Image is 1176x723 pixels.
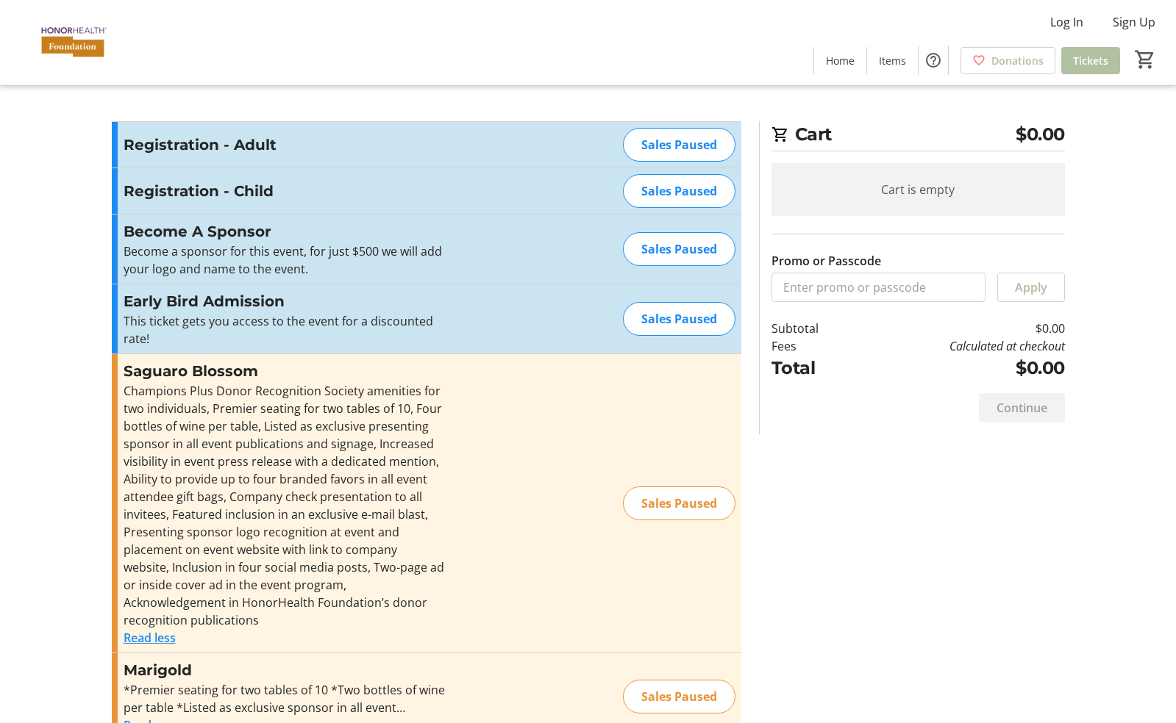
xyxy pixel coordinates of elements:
span: Apply [1015,278,1047,296]
a: Home [814,47,866,74]
div: Sales Paused [623,302,735,336]
button: Cart [1132,46,1158,73]
a: Donations [961,47,1055,74]
button: Read less [124,629,176,647]
div: Champions Plus Donor Recognition Society amenities for two individuals, Premier seating for two t... [124,382,445,629]
div: Sales Paused [623,174,735,208]
h3: Early Bird Admission [124,290,445,312]
div: Cart is empty [771,163,1065,216]
span: Home [826,53,855,68]
td: $0.00 [856,320,1064,337]
h3: Registration - Child [124,180,445,202]
div: This ticket gets you access to the event for a discounted rate! [124,312,445,348]
div: Sales Paused [623,232,735,266]
img: HonorHealth Foundation's Logo [9,6,140,79]
span: Donations [991,53,1044,68]
button: Sign Up [1101,10,1167,34]
span: Tickets [1073,53,1108,68]
div: Sales Paused [623,680,735,713]
a: Items [867,47,918,74]
div: Sales Paused [623,128,735,162]
span: Log In [1050,13,1083,31]
td: Subtotal [771,320,857,337]
button: Apply [997,273,1065,302]
span: Sign Up [1113,13,1155,31]
div: *Premier seating for two tables of 10 *Two bottles of wine per table *Listed as exclusive sponsor... [124,681,445,716]
td: Calculated at checkout [856,337,1064,355]
h3: Saguaro Blossom [124,360,445,382]
h3: Registration - Adult [124,134,445,156]
span: $0.00 [1016,121,1065,148]
span: Items [879,53,906,68]
button: Help [919,46,948,75]
h3: Become A Sponsor [124,220,445,242]
td: Total [771,355,857,381]
div: Become a sponsor for this event, for just $500 we will add your logo and name to the event. [124,242,445,278]
h3: Marigold [124,659,445,681]
button: Log In [1038,10,1095,34]
label: Promo or Passcode [771,252,881,270]
a: Tickets [1061,47,1120,74]
div: Sales Paused [623,486,735,520]
td: $0.00 [856,355,1064,381]
td: Fees [771,337,857,355]
h2: Cart [771,121,1065,151]
input: Enter promo or passcode [771,273,986,302]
